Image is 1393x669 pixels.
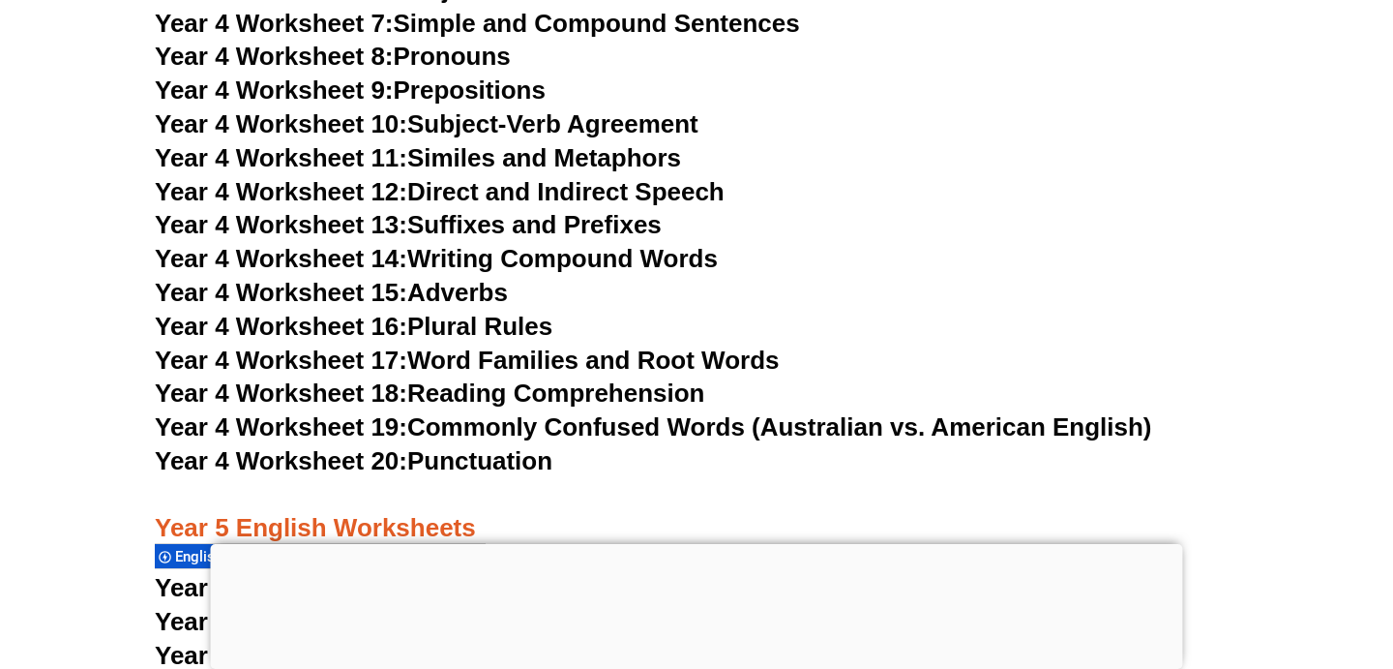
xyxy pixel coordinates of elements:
a: Year 4 Worksheet 8:Pronouns [155,42,511,71]
span: English tutoring lessons [175,548,339,565]
div: English tutoring lessons [155,543,336,569]
a: Year 4 Worksheet 18:Reading Comprehension [155,379,704,408]
a: Year 4 Worksheet 20:Punctuation [155,446,552,475]
span: Year 4 Worksheet 14: [155,244,407,273]
a: Year 4 Worksheet 15:Adverbs [155,278,508,307]
span: Year 4 Worksheet 18: [155,379,407,408]
span: Year 4 Worksheet 16: [155,312,407,341]
a: Year 4 Worksheet 17:Word Families and Root Words [155,346,779,375]
span: Year 4 Worksheet 15: [155,278,407,307]
span: Year 4 Worksheet 19: [155,412,407,441]
a: Year 4 Worksheet 7:Simple and Compound Sentences [155,9,800,38]
span: Year 4 Worksheet 9: [155,76,394,105]
span: Year 4 Worksheet 13: [155,210,407,239]
a: Year 4 Worksheet 16:Plural Rules [155,312,552,341]
a: Year 4 Worksheet 9:Prepositions [155,76,546,105]
h3: Year 5 English Worksheets [155,479,1238,545]
a: Year 4 Worksheet 11:Similes and Metaphors [155,143,681,172]
span: Year 4 Worksheet 17: [155,346,407,375]
span: Year 4 Worksheet 7: [155,9,394,38]
a: Year 4 Worksheet 19:Commonly Confused Words (Australian vs. American English) [155,412,1152,441]
a: Year 4 Worksheet 14:Writing Compound Words [155,244,718,273]
a: Year 4 Worksheet 13:Suffixes and Prefixes [155,210,662,239]
a: Year 5 Comprehension Worksheet 1: The Magical Bookstore [155,573,874,602]
span: Year 4 Worksheet 20: [155,446,407,475]
iframe: Advertisement [211,544,1183,664]
span: Year 4 Worksheet 11: [155,143,407,172]
span: Year 4 Worksheet 10: [155,109,407,138]
span: Year 4 Worksheet 12: [155,177,407,206]
iframe: Chat Widget [1061,450,1393,669]
a: Year 4 Worksheet 12:Direct and Indirect Speech [155,177,725,206]
a: Year 5 Comprehension Worksheet 2: The Animal Detective [155,607,852,636]
span: Year 4 Worksheet 8: [155,42,394,71]
a: Year 4 Worksheet 10:Subject-Verb Agreement [155,109,698,138]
